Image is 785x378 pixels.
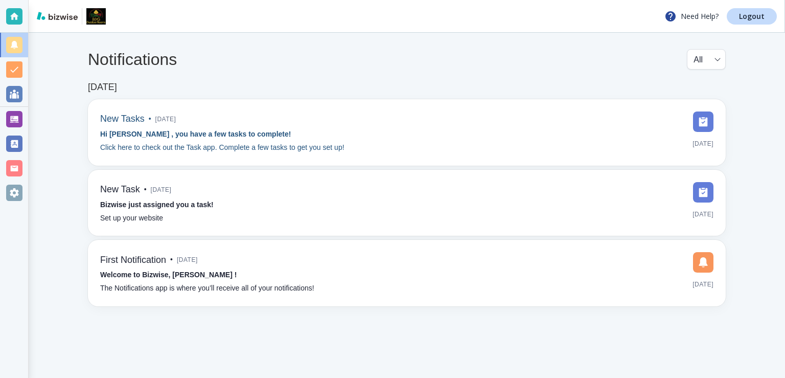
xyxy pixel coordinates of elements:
[100,114,145,125] h6: New Tasks
[100,283,314,294] p: The Notifications app is where you’ll receive all of your notifications!
[88,82,117,93] h6: [DATE]
[100,184,140,195] h6: New Task
[727,8,777,25] a: Logout
[177,252,198,268] span: [DATE]
[170,254,173,265] p: •
[100,201,214,209] strong: Bizwise just assigned you a task!
[694,50,719,69] div: All
[693,112,713,132] img: DashboardSidebarTasks.svg
[100,142,344,153] p: Click here to check out the Task app. Complete a few tasks to get you set up!
[693,252,713,273] img: DashboardSidebarNotification.svg
[693,182,713,203] img: DashboardSidebarTasks.svg
[664,10,719,23] p: Need Help?
[692,136,713,151] span: [DATE]
[88,50,177,69] h4: Notifications
[692,277,713,292] span: [DATE]
[100,255,166,266] h6: First Notification
[739,13,765,20] p: Logout
[151,182,172,197] span: [DATE]
[88,170,726,236] a: New Task•[DATE]Bizwise just assigned you a task!Set up your website[DATE]
[100,130,291,138] strong: Hi [PERSON_NAME] , you have a few tasks to complete!
[86,8,106,25] img: B & G Landscape & Outdoor Rooms LLC
[100,271,237,279] strong: Welcome to Bizwise, [PERSON_NAME] !
[149,114,151,125] p: •
[692,207,713,222] span: [DATE]
[144,184,147,195] p: •
[88,99,726,166] a: New Tasks•[DATE]Hi [PERSON_NAME] , you have a few tasks to complete!Click here to check out the T...
[100,213,163,224] p: Set up your website
[37,12,78,20] img: bizwise
[155,112,176,127] span: [DATE]
[88,240,726,306] a: First Notification•[DATE]Welcome to Bizwise, [PERSON_NAME] !The Notifications app is where you’ll...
